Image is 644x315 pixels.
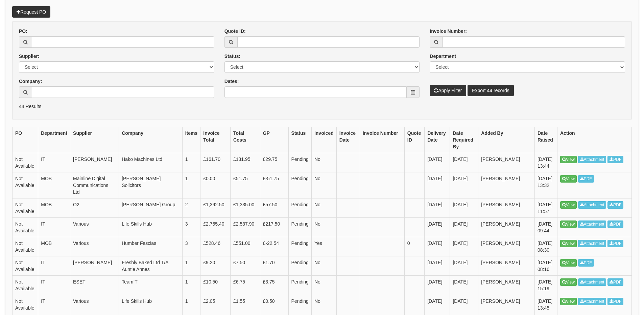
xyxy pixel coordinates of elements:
[578,278,606,286] a: Attachment
[450,295,478,314] td: [DATE]
[450,217,478,237] td: [DATE]
[560,240,577,247] a: View
[70,198,119,217] td: O2
[578,175,594,183] a: PDF
[13,127,38,153] th: PO
[13,217,38,237] td: Not Available
[535,153,557,172] td: [DATE] 13:44
[311,127,336,153] th: Invoiced
[430,53,456,60] label: Department
[182,153,200,172] td: 1
[38,237,70,256] td: MOB
[478,295,535,314] td: [PERSON_NAME]
[450,275,478,295] td: [DATE]
[288,153,311,172] td: Pending
[288,275,311,295] td: Pending
[425,237,450,256] td: [DATE]
[535,237,557,256] td: [DATE] 08:30
[535,217,557,237] td: [DATE] 09:44
[182,217,200,237] td: 3
[12,6,50,18] a: Request PO
[560,175,577,183] a: View
[182,198,200,217] td: 2
[13,237,38,256] td: Not Available
[70,237,119,256] td: Various
[450,256,478,275] td: [DATE]
[200,275,231,295] td: £10.50
[607,201,623,209] a: PDF
[607,240,623,247] a: PDF
[200,172,231,198] td: £0.00
[560,156,577,163] a: View
[13,172,38,198] td: Not Available
[311,256,336,275] td: No
[230,127,260,153] th: Total Costs
[70,172,119,198] td: Mainline Digital Communications Ltd
[425,127,450,153] th: Delivery Date
[535,172,557,198] td: [DATE] 13:32
[70,153,119,172] td: [PERSON_NAME]
[425,295,450,314] td: [DATE]
[404,237,424,256] td: 0
[13,295,38,314] td: Not Available
[182,237,200,256] td: 3
[119,237,183,256] td: Humber Fascias
[288,237,311,256] td: Pending
[425,198,450,217] td: [DATE]
[288,256,311,275] td: Pending
[288,127,311,153] th: Status
[578,240,606,247] a: Attachment
[535,198,557,217] td: [DATE] 11:57
[19,78,42,85] label: Company:
[13,198,38,217] td: Not Available
[182,172,200,198] td: 1
[230,217,260,237] td: £2,537.90
[260,127,288,153] th: GP
[260,198,288,217] td: £57.50
[19,28,27,35] label: PO:
[200,256,231,275] td: £9.20
[450,172,478,198] td: [DATE]
[13,153,38,172] td: Not Available
[119,295,183,314] td: Life Skills Hub
[311,237,336,256] td: Yes
[119,217,183,237] td: Life Skills Hub
[288,217,311,237] td: Pending
[425,172,450,198] td: [DATE]
[224,53,240,60] label: Status:
[560,259,577,267] a: View
[311,172,336,198] td: No
[450,237,478,256] td: [DATE]
[13,275,38,295] td: Not Available
[230,237,260,256] td: £551.00
[19,103,625,110] p: 44 Results
[288,172,311,198] td: Pending
[119,153,183,172] td: Hako Machines Ltd
[430,28,467,35] label: Invoice Number:
[38,172,70,198] td: MOB
[311,198,336,217] td: No
[38,295,70,314] td: IT
[535,295,557,314] td: [DATE] 13:45
[535,275,557,295] td: [DATE] 15:19
[70,217,119,237] td: Various
[607,298,623,305] a: PDF
[182,275,200,295] td: 1
[38,256,70,275] td: IT
[478,256,535,275] td: [PERSON_NAME]
[260,153,288,172] td: £29.75
[560,220,577,228] a: View
[311,153,336,172] td: No
[260,217,288,237] td: £217.50
[288,198,311,217] td: Pending
[288,295,311,314] td: Pending
[230,295,260,314] td: £1.55
[578,298,606,305] a: Attachment
[578,220,606,228] a: Attachment
[70,127,119,153] th: Supplier
[200,153,231,172] td: £161.70
[450,153,478,172] td: [DATE]
[560,278,577,286] a: View
[607,278,623,286] a: PDF
[230,153,260,172] td: £131.95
